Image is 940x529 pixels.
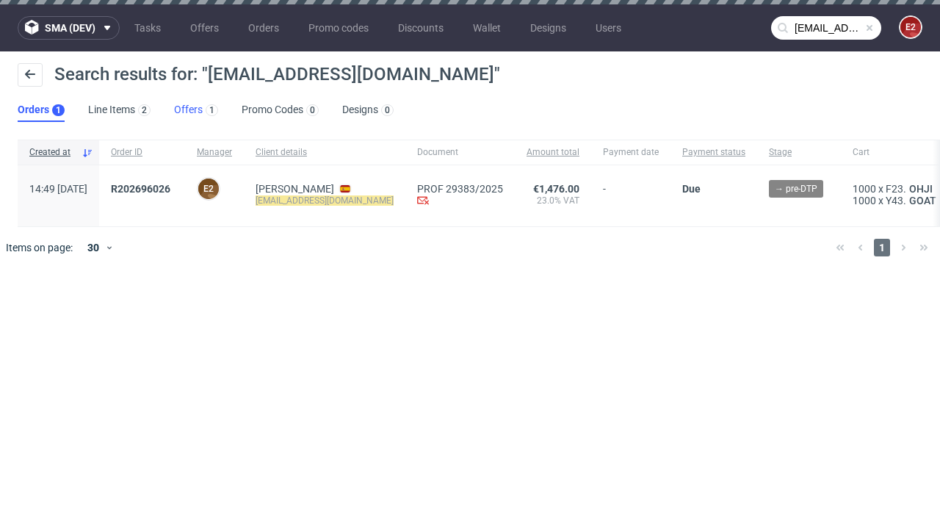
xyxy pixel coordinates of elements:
a: R202696026 [111,183,173,195]
a: Discounts [389,16,452,40]
span: 1000 [853,195,876,206]
span: 23.0% VAT [527,195,579,206]
span: Search results for: "[EMAIL_ADDRESS][DOMAIN_NAME]" [54,64,500,84]
span: Stage [769,146,829,159]
a: Orders [239,16,288,40]
a: PROF 29383/2025 [417,183,503,195]
span: Order ID [111,146,173,159]
figcaption: e2 [900,17,921,37]
a: Wallet [464,16,510,40]
span: 1000 [853,183,876,195]
span: - [603,183,659,209]
a: GOAT [906,195,939,206]
a: Tasks [126,16,170,40]
span: Client details [256,146,394,159]
a: Promo codes [300,16,377,40]
span: F23. [886,183,906,195]
a: OHJI [906,183,936,195]
div: 0 [385,105,390,115]
span: Amount total [527,146,579,159]
span: R202696026 [111,183,170,195]
div: x [853,183,939,195]
a: Promo Codes0 [242,98,319,122]
span: Payment status [682,146,745,159]
div: 1 [209,105,214,115]
span: 1 [874,239,890,256]
span: sma (dev) [45,23,95,33]
a: Users [587,16,630,40]
div: 1 [56,105,61,115]
button: sma (dev) [18,16,120,40]
span: Payment date [603,146,659,159]
a: Offers [181,16,228,40]
a: Orders1 [18,98,65,122]
span: Y43. [886,195,906,206]
span: Due [682,183,701,195]
div: 30 [79,237,105,258]
a: Designs0 [342,98,394,122]
span: 14:49 [DATE] [29,183,87,195]
span: Cart [853,146,939,159]
span: → pre-DTP [775,182,817,195]
figcaption: e2 [198,179,219,199]
span: Items on page: [6,240,73,255]
span: Created at [29,146,76,159]
mark: [EMAIL_ADDRESS][DOMAIN_NAME] [256,195,394,206]
div: 2 [142,105,147,115]
div: 0 [310,105,315,115]
a: Line Items2 [88,98,151,122]
div: x [853,195,939,206]
a: [PERSON_NAME] [256,183,334,195]
a: Designs [521,16,575,40]
span: €1,476.00 [533,183,579,195]
span: Document [417,146,503,159]
a: Offers1 [174,98,218,122]
span: Manager [197,146,232,159]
